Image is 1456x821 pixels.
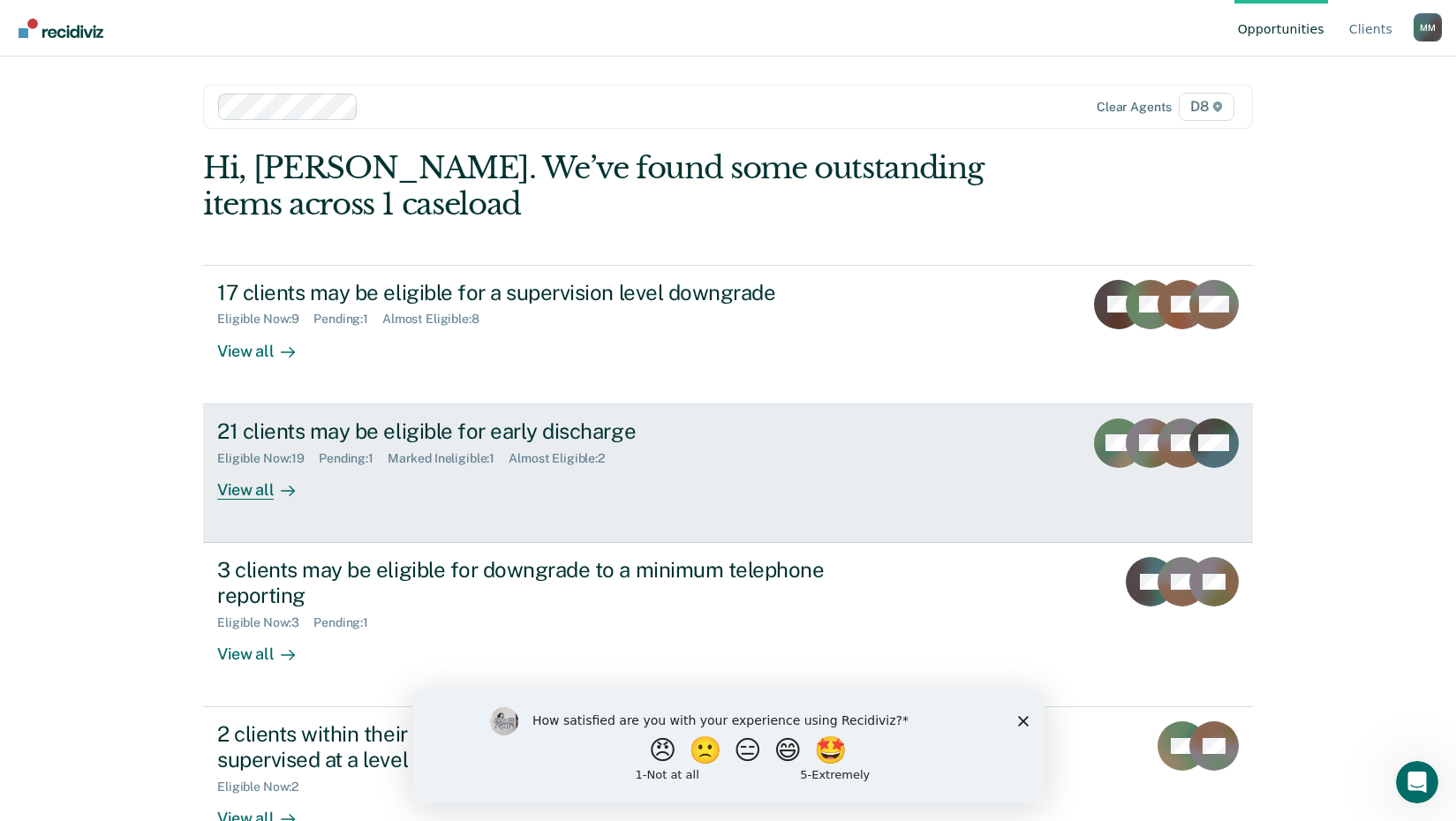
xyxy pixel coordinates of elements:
[319,451,388,466] div: Pending : 1
[217,418,837,444] div: 21 clients may be eligible for early discharge
[217,327,316,361] div: View all
[412,689,1045,803] iframe: Survey by Kim from Recidiviz
[217,312,313,327] div: Eligible Now : 9
[217,465,316,500] div: View all
[1414,13,1442,41] button: Profile dropdown button
[388,451,509,466] div: Marked Ineligible : 1
[217,615,313,630] div: Eligible Now : 3
[1414,13,1442,41] div: M M
[313,312,382,327] div: Pending : 1
[1396,761,1438,803] iframe: Intercom live chat
[203,265,1253,404] a: 17 clients may be eligible for a supervision level downgradeEligible Now:9Pending:1Almost Eligibl...
[19,19,103,38] img: Recidiviz
[217,451,319,466] div: Eligible Now : 19
[217,280,837,305] div: 17 clients may be eligible for a supervision level downgrade
[203,150,1043,222] div: Hi, [PERSON_NAME]. We’ve found some outstanding items across 1 caseload
[509,451,619,466] div: Almost Eligible : 2
[217,629,316,664] div: View all
[217,721,837,772] div: 2 clients within their first 6 months of supervision are being supervised at a level that does no...
[313,615,382,630] div: Pending : 1
[382,312,494,327] div: Almost Eligible : 8
[217,557,837,608] div: 3 clients may be eligible for downgrade to a minimum telephone reporting
[203,404,1253,543] a: 21 clients may be eligible for early dischargeEligible Now:19Pending:1Marked Ineligible:1Almost E...
[217,780,313,795] div: Eligible Now : 2
[203,543,1253,707] a: 3 clients may be eligible for downgrade to a minimum telephone reportingEligible Now:3Pending:1Vi...
[1179,93,1234,121] span: D8
[1097,100,1172,115] div: Clear agents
